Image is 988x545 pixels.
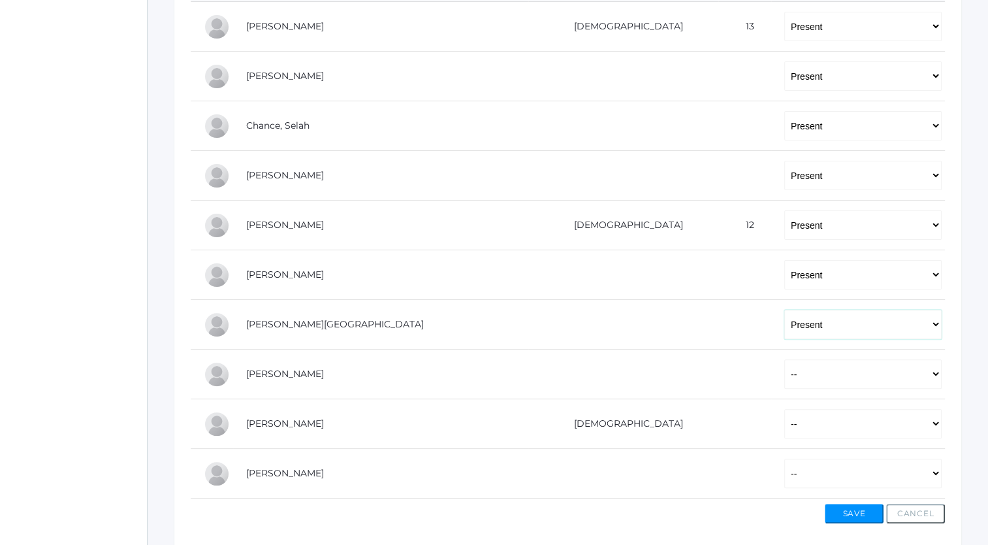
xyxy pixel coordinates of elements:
[204,312,230,338] div: Shelby Hill
[204,163,230,189] div: Levi Erner
[204,262,230,288] div: Raelyn Hazen
[528,2,719,52] td: [DEMOGRAPHIC_DATA]
[528,399,719,449] td: [DEMOGRAPHIC_DATA]
[204,113,230,139] div: Selah Chance
[246,418,324,429] a: [PERSON_NAME]
[246,368,324,380] a: [PERSON_NAME]
[246,169,324,181] a: [PERSON_NAME]
[204,411,230,437] div: Cole Pecor
[718,201,771,250] td: 12
[204,461,230,487] div: Abby Zylstra
[886,504,945,523] button: Cancel
[246,70,324,82] a: [PERSON_NAME]
[204,361,230,388] div: Payton Paterson
[246,20,324,32] a: [PERSON_NAME]
[204,14,230,40] div: Josey Baker
[825,504,884,523] button: Save
[246,120,310,131] a: Chance, Selah
[718,2,771,52] td: 13
[528,201,719,250] td: [DEMOGRAPHIC_DATA]
[204,212,230,239] div: Chase Farnes
[246,318,424,330] a: [PERSON_NAME][GEOGRAPHIC_DATA]
[204,63,230,90] div: Gabby Brozek
[246,269,324,280] a: [PERSON_NAME]
[246,467,324,479] a: [PERSON_NAME]
[246,219,324,231] a: [PERSON_NAME]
